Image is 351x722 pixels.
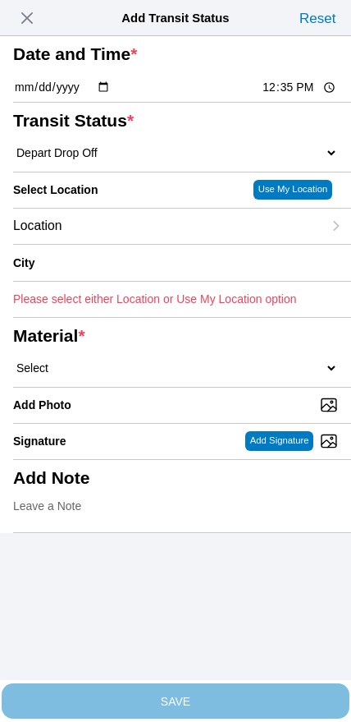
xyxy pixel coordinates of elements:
ion-label: Date and Time [13,44,331,64]
ion-text: Please select either Location or Use My Location option [13,292,297,306]
ion-button: Use My Location [253,180,332,200]
ion-label: Transit Status [13,111,331,131]
ion-label: Material [13,326,331,346]
ion-label: Add Note [13,468,331,488]
label: Signature [13,435,66,448]
ion-button: Add Signature [245,431,313,451]
label: Select Location [13,183,98,196]
ion-button: Reset [295,5,340,31]
span: Location [13,218,62,233]
ion-label: City [13,256,188,269]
